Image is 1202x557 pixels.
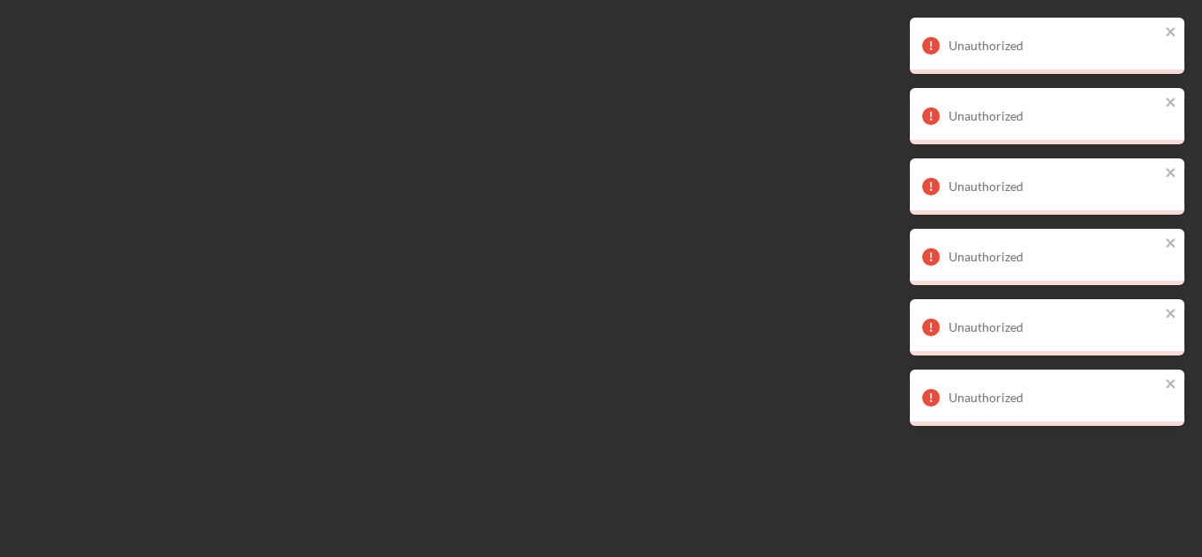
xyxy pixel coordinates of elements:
div: Unauthorized [949,391,1160,405]
button: close [1165,95,1177,112]
div: Unauthorized [949,250,1160,264]
div: Unauthorized [949,39,1160,53]
button: close [1165,165,1177,182]
button: close [1165,25,1177,41]
div: Unauthorized [949,180,1160,194]
button: close [1165,306,1177,323]
div: Unauthorized [949,320,1160,334]
button: close [1165,236,1177,253]
button: close [1165,377,1177,393]
div: Unauthorized [949,109,1160,123]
